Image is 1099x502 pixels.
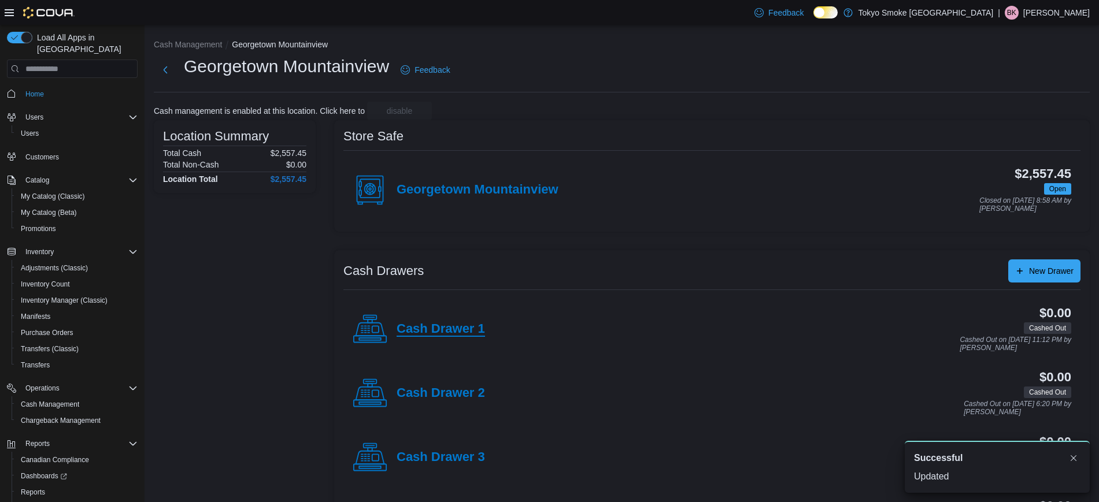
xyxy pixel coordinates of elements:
[16,397,84,411] a: Cash Management
[16,127,43,140] a: Users
[914,451,1081,465] div: Notification
[21,173,138,187] span: Catalog
[12,357,142,373] button: Transfers
[16,326,78,340] a: Purchase Orders
[16,189,138,203] span: My Catalog (Classic)
[16,222,138,236] span: Promotions
[1029,265,1074,277] span: New Drawer
[750,1,808,24] a: Feedback
[2,109,142,125] button: Users
[21,263,88,273] span: Adjustments (Classic)
[2,148,142,165] button: Customers
[16,222,61,236] a: Promotions
[16,358,54,372] a: Transfers
[32,32,138,55] span: Load All Apps in [GEOGRAPHIC_DATA]
[12,308,142,325] button: Manifests
[16,397,138,411] span: Cash Management
[16,293,112,307] a: Inventory Manager (Classic)
[1049,184,1066,194] span: Open
[21,296,108,305] span: Inventory Manager (Classic)
[21,192,85,201] span: My Catalog (Classic)
[16,414,138,427] span: Chargeback Management
[21,173,54,187] button: Catalog
[12,221,142,237] button: Promotions
[16,469,138,483] span: Dashboards
[25,113,43,122] span: Users
[1008,259,1081,282] button: New Drawer
[16,293,138,307] span: Inventory Manager (Classic)
[12,452,142,468] button: Canadian Compliance
[16,261,92,275] a: Adjustments (Classic)
[813,6,838,18] input: Dark Mode
[286,160,306,169] p: $0.00
[12,468,142,484] a: Dashboards
[21,280,70,289] span: Inventory Count
[154,40,222,49] button: Cash Management
[21,110,138,124] span: Users
[25,153,59,162] span: Customers
[16,206,82,220] a: My Catalog (Beta)
[163,174,218,184] h4: Location Total
[343,264,424,278] h3: Cash Drawers
[25,384,60,393] span: Operations
[16,342,138,356] span: Transfers (Classic)
[163,129,269,143] h3: Location Summary
[397,322,485,337] h4: Cash Drawer 1
[16,310,138,323] span: Manifests
[25,176,49,185] span: Catalog
[16,342,83,356] a: Transfers (Classic)
[12,260,142,276] button: Adjustments (Classic)
[271,148,306,158] p: $2,557.45
[16,189,90,203] a: My Catalog (Classic)
[21,360,50,370] span: Transfers
[21,86,138,101] span: Home
[1044,183,1071,195] span: Open
[1029,323,1066,333] span: Cashed Out
[21,150,138,164] span: Customers
[154,58,177,81] button: Next
[1005,6,1019,20] div: Bonnie Kissoon
[184,55,389,78] h1: Georgetown Mountainview
[2,172,142,188] button: Catalog
[21,312,50,321] span: Manifests
[154,39,1090,53] nav: An example of EuiBreadcrumbs
[1007,6,1016,20] span: BK
[12,396,142,412] button: Cash Management
[16,485,50,499] a: Reports
[12,204,142,221] button: My Catalog (Beta)
[21,245,138,259] span: Inventory
[21,224,56,233] span: Promotions
[387,105,412,117] span: disable
[16,485,138,499] span: Reports
[12,292,142,308] button: Inventory Manager (Classic)
[2,244,142,260] button: Inventory
[12,125,142,142] button: Users
[16,453,94,467] a: Canadian Compliance
[21,129,39,138] span: Users
[397,450,485,465] h4: Cash Drawer 3
[21,437,138,451] span: Reports
[163,148,201,158] h6: Total Cash
[21,110,48,124] button: Users
[21,400,79,409] span: Cash Management
[914,451,963,465] span: Successful
[16,326,138,340] span: Purchase Orders
[2,380,142,396] button: Operations
[16,277,75,291] a: Inventory Count
[960,336,1071,352] p: Cashed Out on [DATE] 11:12 PM by [PERSON_NAME]
[979,197,1071,213] p: Closed on [DATE] 8:58 AM by [PERSON_NAME]
[25,90,44,99] span: Home
[16,469,72,483] a: Dashboards
[12,188,142,204] button: My Catalog (Classic)
[964,400,1071,416] p: Cashed Out on [DATE] 6:20 PM by [PERSON_NAME]
[21,471,67,481] span: Dashboards
[21,344,79,354] span: Transfers (Classic)
[271,174,306,184] h4: $2,557.45
[12,484,142,500] button: Reports
[232,40,328,49] button: Georgetown Mountainview
[154,106,365,116] p: Cash management is enabled at this location. Click here to
[21,488,45,497] span: Reports
[1015,167,1071,181] h3: $2,557.45
[21,245,58,259] button: Inventory
[21,381,138,395] span: Operations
